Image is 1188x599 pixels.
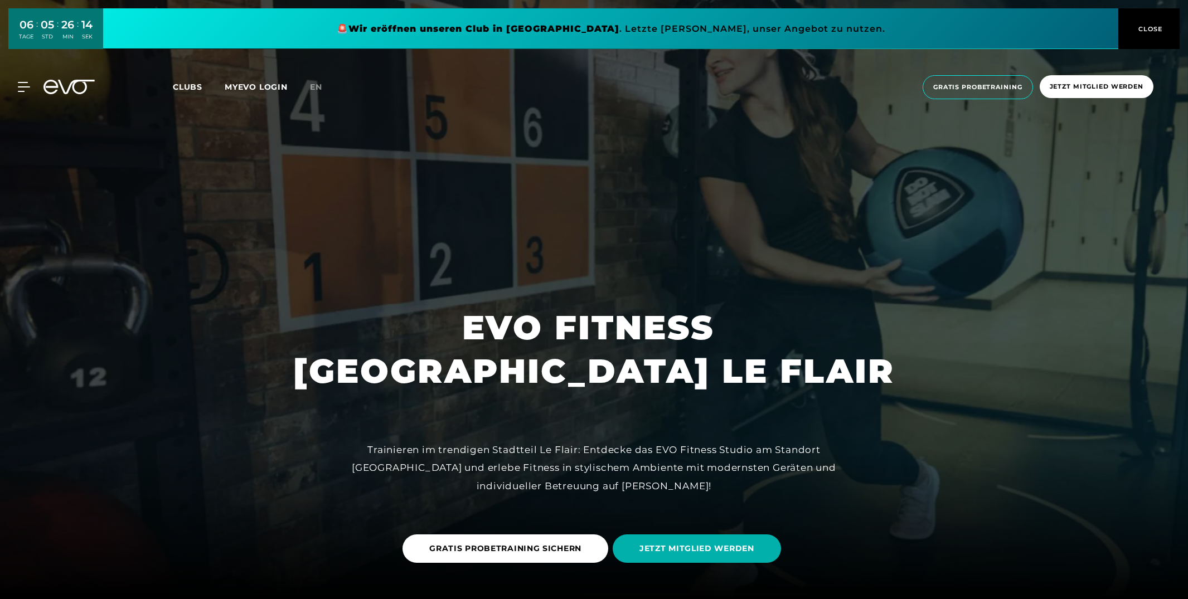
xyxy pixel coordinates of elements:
div: : [57,18,59,47]
div: : [77,18,79,47]
span: GRATIS PROBETRAINING SICHERN [429,543,581,554]
a: Clubs [173,81,225,92]
h1: EVO FITNESS [GEOGRAPHIC_DATA] LE FLAIR [293,306,895,393]
div: 05 [41,17,54,33]
div: Trainieren im trendigen Stadtteil Le Flair: Entdecke das EVO Fitness Studio am Standort [GEOGRAPH... [343,441,845,495]
a: JETZT MITGLIED WERDEN [613,526,785,571]
div: STD [41,33,54,41]
div: : [36,18,38,47]
a: MYEVO LOGIN [225,82,288,92]
a: Jetzt Mitglied werden [1036,75,1157,99]
span: en [310,82,322,92]
div: 26 [61,17,74,33]
a: GRATIS PROBETRAINING SICHERN [403,526,613,571]
span: Clubs [173,82,202,92]
div: TAGE [19,33,33,41]
a: en [310,81,336,94]
div: 06 [19,17,33,33]
span: CLOSE [1136,24,1163,34]
div: MIN [61,33,74,41]
span: JETZT MITGLIED WERDEN [639,543,754,554]
div: 14 [81,17,93,33]
div: SEK [81,33,93,41]
span: Gratis Probetraining [933,82,1022,92]
button: CLOSE [1118,8,1180,49]
a: Gratis Probetraining [919,75,1036,99]
span: Jetzt Mitglied werden [1050,82,1143,91]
